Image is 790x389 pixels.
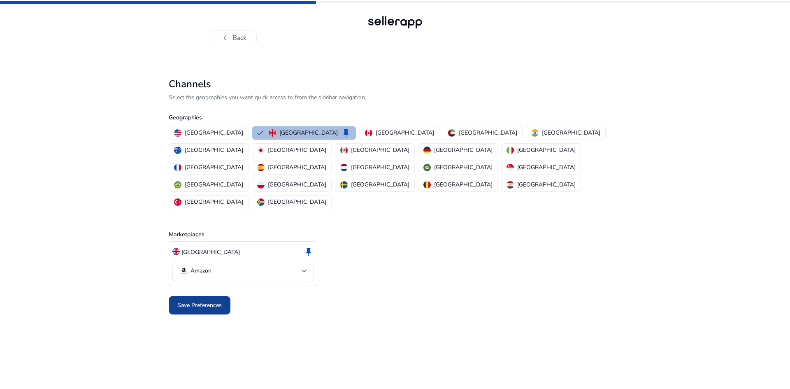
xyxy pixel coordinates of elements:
p: [GEOGRAPHIC_DATA] [279,128,338,137]
img: tr.svg [174,198,181,206]
img: sa.svg [423,164,431,171]
img: it.svg [507,147,514,154]
button: chevron_leftBack [210,30,257,45]
p: [GEOGRAPHIC_DATA] [517,180,576,189]
img: de.svg [423,147,431,154]
p: [GEOGRAPHIC_DATA] [181,248,240,256]
p: Amazon [191,267,211,275]
p: [GEOGRAPHIC_DATA] [185,146,243,154]
p: [GEOGRAPHIC_DATA] [351,180,409,189]
img: ca.svg [365,129,372,137]
p: [GEOGRAPHIC_DATA] [434,146,493,154]
p: [GEOGRAPHIC_DATA] [517,146,576,154]
h2: Channels [169,78,621,90]
p: [GEOGRAPHIC_DATA] [268,163,326,172]
p: Select the geographies you want quick access to from the sidebar navigation. [169,93,621,102]
img: nl.svg [340,164,348,171]
p: [GEOGRAPHIC_DATA] [185,198,243,206]
img: br.svg [174,181,181,189]
p: Geographies [169,113,621,122]
p: [GEOGRAPHIC_DATA] [185,180,243,189]
img: za.svg [257,198,265,206]
span: Save Preferences [177,301,222,310]
img: mx.svg [340,147,348,154]
span: chevron_left [220,33,230,43]
img: eg.svg [507,181,514,189]
p: [GEOGRAPHIC_DATA] [351,146,409,154]
img: se.svg [340,181,348,189]
p: [GEOGRAPHIC_DATA] [268,146,326,154]
span: keep [341,128,351,138]
img: uk.svg [172,248,180,255]
img: ae.svg [448,129,455,137]
p: [GEOGRAPHIC_DATA] [517,163,576,172]
p: [GEOGRAPHIC_DATA] [542,128,600,137]
img: es.svg [257,164,265,171]
p: [GEOGRAPHIC_DATA] [268,180,326,189]
img: us.svg [174,129,181,137]
p: [GEOGRAPHIC_DATA] [268,198,326,206]
p: [GEOGRAPHIC_DATA] [185,163,243,172]
p: [GEOGRAPHIC_DATA] [434,180,493,189]
img: uk.svg [269,129,276,137]
p: [GEOGRAPHIC_DATA] [459,128,517,137]
img: au.svg [174,147,181,154]
p: [GEOGRAPHIC_DATA] [376,128,434,137]
img: pl.svg [257,181,265,189]
button: Save Preferences [169,296,230,314]
p: Marketplaces [169,230,621,239]
img: jp.svg [257,147,265,154]
img: fr.svg [174,164,181,171]
img: be.svg [423,181,431,189]
img: amazon.svg [179,266,189,276]
img: sg.svg [507,164,514,171]
p: [GEOGRAPHIC_DATA] [185,128,243,137]
img: in.svg [531,129,539,137]
p: [GEOGRAPHIC_DATA] [434,163,493,172]
span: keep [304,247,314,256]
p: [GEOGRAPHIC_DATA] [351,163,409,172]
